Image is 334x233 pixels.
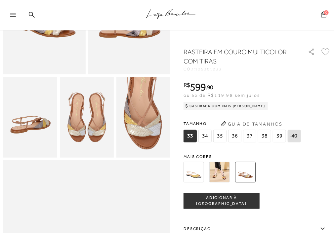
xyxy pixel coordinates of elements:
[184,82,190,88] i: R$
[195,67,222,71] span: 125301233
[184,102,268,110] div: Cashback com Mais [PERSON_NAME]
[273,130,286,142] span: 39
[184,195,259,207] span: ADICIONAR À [GEOGRAPHIC_DATA]
[319,11,328,20] button: 0
[198,130,212,142] span: 34
[184,155,331,159] span: Mais cores
[184,93,260,98] span: ou 5x de R$119,98 sem juros
[190,81,206,93] span: 599
[207,84,213,91] span: 90
[219,119,285,129] button: Guia de Tamanhos
[184,67,301,71] div: CÓD:
[209,162,230,182] img: RASTEIRA EM COURO DOURADO E PRETO COM TIRAS
[3,77,57,158] img: image
[243,130,256,142] span: 37
[184,162,204,182] img: RASTEIRA EM COURO DOURADO E OFF WHITE COM TIRAS
[235,162,256,182] img: RASTEIRA EM COURO MULTICOLOR COM TIRAS
[184,193,260,209] button: ADICIONAR À [GEOGRAPHIC_DATA]
[60,77,114,158] img: image
[213,130,227,142] span: 35
[184,130,197,142] span: 33
[228,130,241,142] span: 36
[206,84,213,90] i: ,
[288,130,301,142] span: 40
[184,47,293,66] h1: RASTEIRA EM COURO MULTICOLOR COM TIRAS
[116,77,170,158] img: image
[258,130,271,142] span: 38
[324,10,329,15] span: 0
[184,119,303,129] span: Tamanho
